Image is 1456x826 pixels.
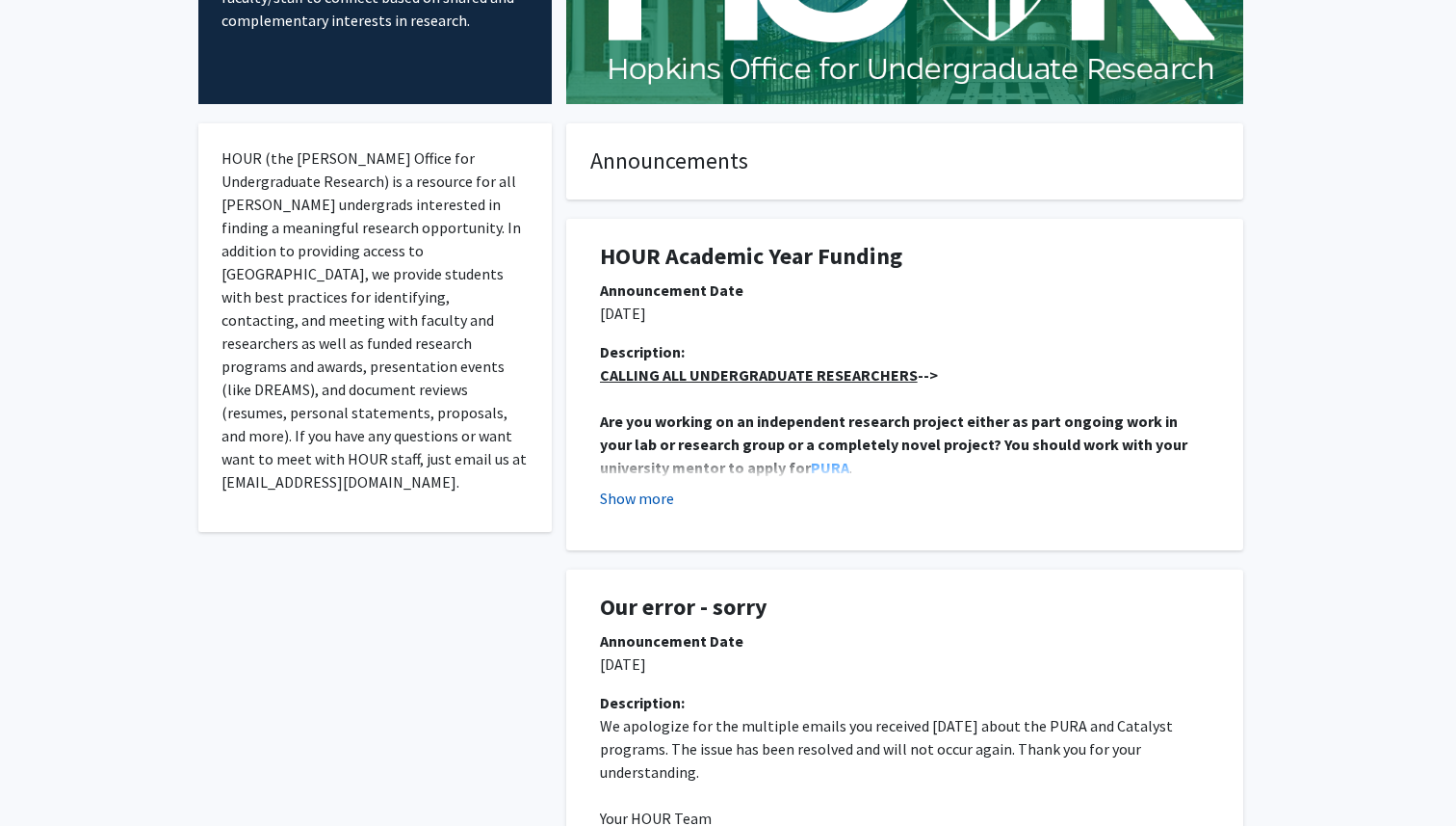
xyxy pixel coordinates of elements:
[600,653,1209,676] p: [DATE]
[600,243,1209,271] h1: HOUR Academic Year Funding
[221,147,529,493] p: HOUR (the [PERSON_NAME] Office for Undergraduate Research) is a resource for all [PERSON_NAME] un...
[600,691,1209,714] div: Description:
[600,340,1209,363] div: Description:
[600,410,1209,479] p: .
[590,147,1219,175] h4: Announcements
[811,458,849,477] a: PURA
[600,714,1209,784] p: We apologize for the multiple emails you received [DATE] about the PURA and Catalyst programs. Th...
[600,365,918,385] u: CALLING ALL UNDERGRADUATE RESEARCHERS
[600,302,1209,325] p: [DATE]
[600,629,1209,653] div: Announcement Date
[600,594,1209,622] h1: Our error - sorry
[600,279,1209,302] div: Announcement Date
[14,739,82,812] iframe: Chat
[600,365,938,385] strong: -->
[600,412,1190,477] strong: Are you working on an independent research project either as part ongoing work in your lab or res...
[600,487,674,510] button: Show more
